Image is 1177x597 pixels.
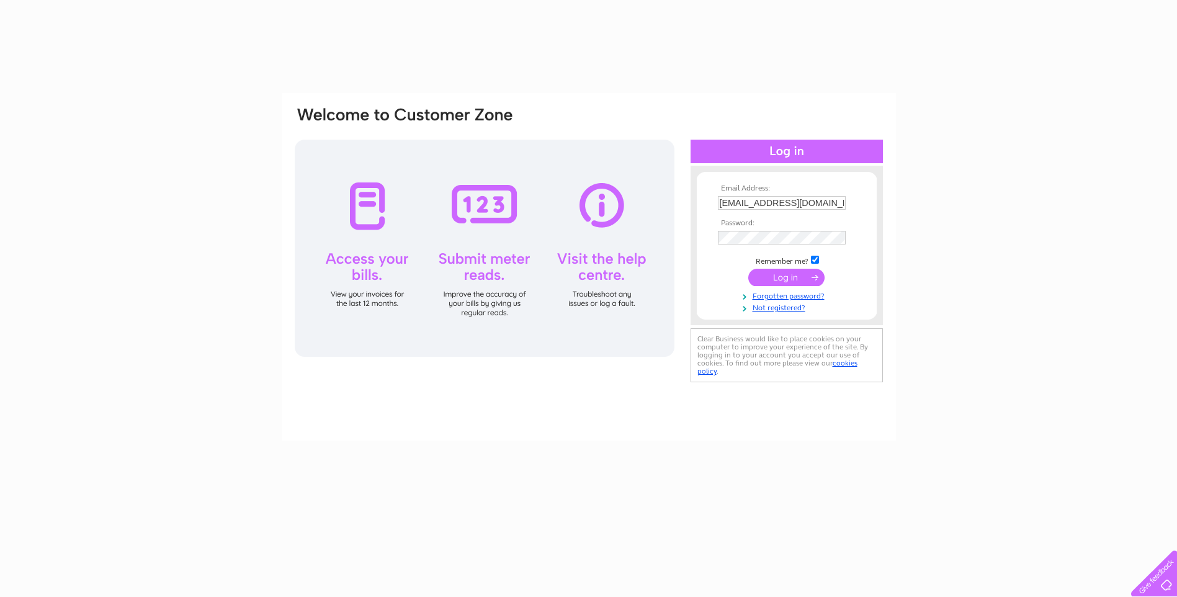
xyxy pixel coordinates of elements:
[715,254,859,266] td: Remember me?
[691,328,883,382] div: Clear Business would like to place cookies on your computer to improve your experience of the sit...
[715,184,859,193] th: Email Address:
[718,301,859,313] a: Not registered?
[715,219,859,228] th: Password:
[697,359,857,375] a: cookies policy
[718,289,859,301] a: Forgotten password?
[748,269,825,286] input: Submit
